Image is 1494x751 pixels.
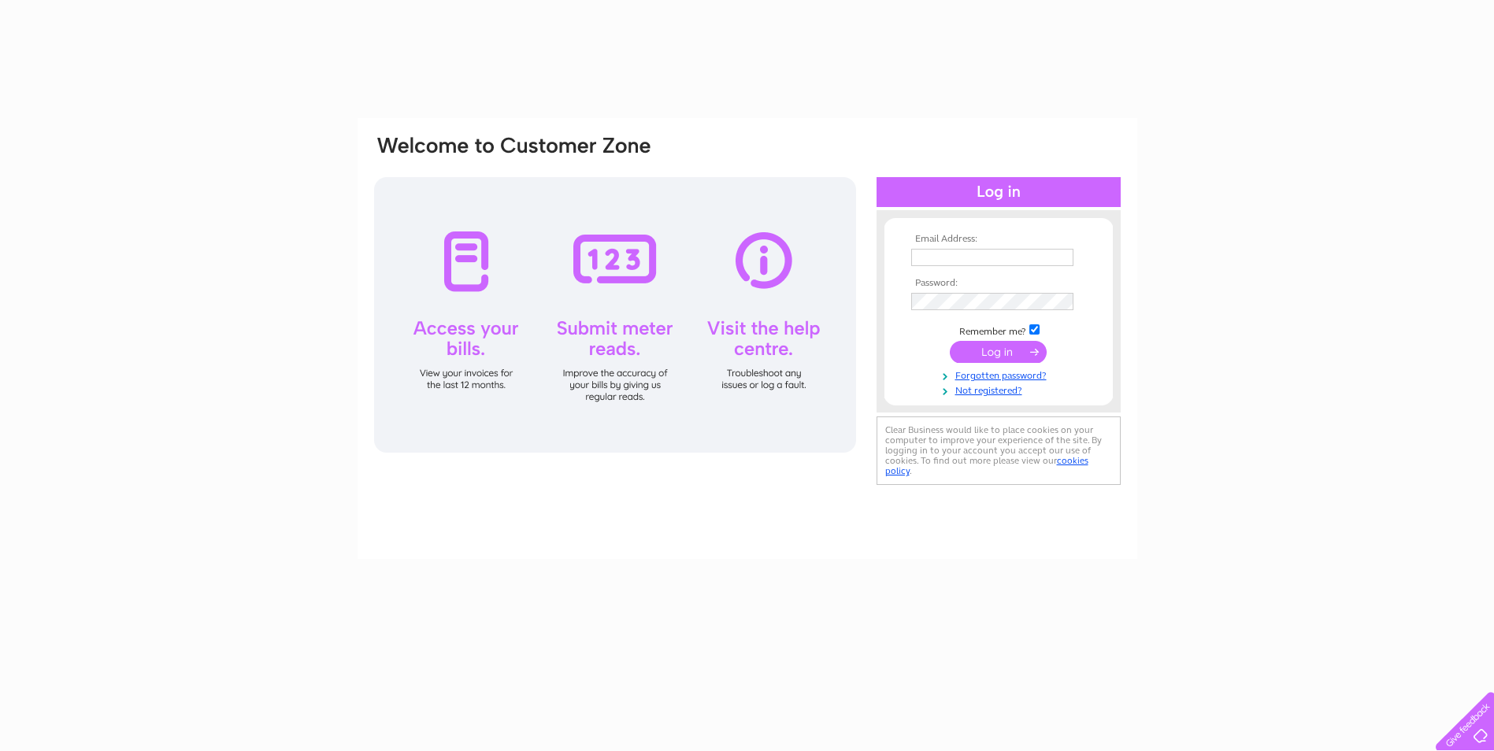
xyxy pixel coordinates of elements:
[907,278,1090,289] th: Password:
[877,416,1121,485] div: Clear Business would like to place cookies on your computer to improve your experience of the sit...
[911,367,1090,382] a: Forgotten password?
[907,322,1090,338] td: Remember me?
[911,382,1090,397] a: Not registered?
[885,455,1088,476] a: cookies policy
[950,341,1047,363] input: Submit
[907,234,1090,245] th: Email Address:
